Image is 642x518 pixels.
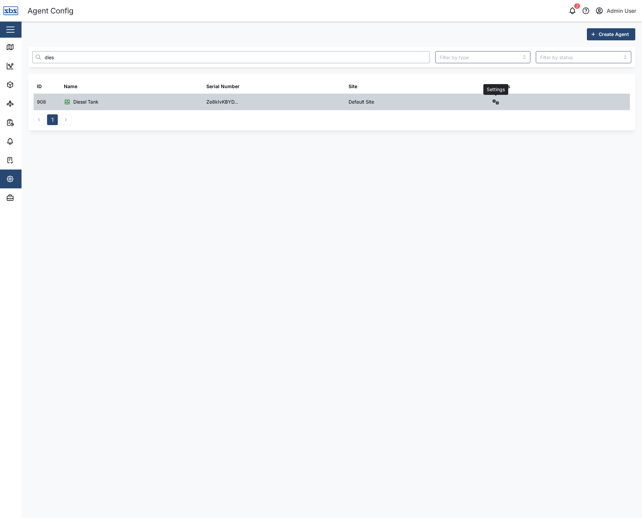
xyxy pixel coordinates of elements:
[64,83,77,90] div: Name
[349,83,357,90] div: Site
[595,6,637,15] button: Admin User
[28,5,74,17] div: Agent Config
[206,98,238,106] div: Ze8kIvKBYD...
[17,119,40,126] div: Reports
[349,98,374,106] div: Default Site
[17,194,37,201] div: Admin
[32,51,430,63] input: Search agent here...
[574,3,580,9] div: 2
[73,98,98,106] div: Diesel Tank
[206,83,240,90] div: Serial Number
[47,114,58,125] button: 1
[17,43,33,51] div: Map
[17,62,48,70] div: Dashboard
[37,98,46,106] div: 908
[17,81,38,88] div: Assets
[491,83,510,90] div: Settings
[435,51,531,63] input: Filter by type
[17,100,34,107] div: Sites
[536,51,631,63] input: Filter by status
[599,29,629,40] span: Create Agent
[587,28,635,40] button: Create Agent
[37,83,42,90] div: ID
[3,3,18,18] img: Main Logo
[17,156,36,164] div: Tasks
[17,138,38,145] div: Alarms
[17,175,41,183] div: Settings
[607,7,636,15] div: Admin User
